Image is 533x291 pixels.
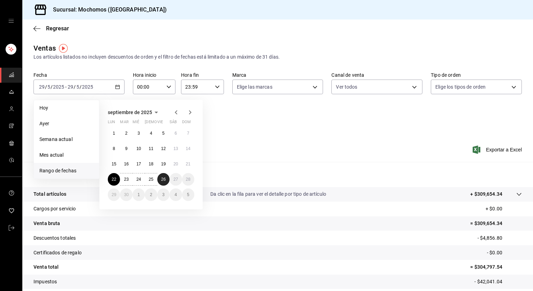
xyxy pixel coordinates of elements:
input: -- [67,84,74,90]
abbr: 25 de septiembre de 2025 [149,177,153,182]
button: 7 de septiembre de 2025 [182,127,194,140]
label: Marca [232,73,323,77]
p: - $0.00 [487,249,522,256]
p: = $304,797.54 [470,263,522,271]
button: 13 de septiembre de 2025 [170,142,182,155]
abbr: 5 de septiembre de 2025 [162,131,165,136]
abbr: 20 de septiembre de 2025 [173,162,178,166]
button: 2 de octubre de 2025 [145,188,157,201]
p: Resumen [33,170,522,179]
abbr: 3 de septiembre de 2025 [137,131,140,136]
abbr: martes [120,120,128,127]
button: 12 de septiembre de 2025 [157,142,170,155]
abbr: 26 de septiembre de 2025 [161,177,166,182]
span: Elige los tipos de orden [435,83,486,90]
abbr: 4 de octubre de 2025 [174,192,177,197]
p: Impuestos [33,278,57,285]
abbr: 1 de octubre de 2025 [137,192,140,197]
button: 10 de septiembre de 2025 [133,142,145,155]
label: Hora fin [181,73,224,77]
label: Hora inicio [133,73,175,77]
div: Los artículos listados no incluyen descuentos de orden y el filtro de fechas está limitado a un m... [33,53,522,61]
abbr: 2 de octubre de 2025 [150,192,152,197]
p: Venta total [33,263,59,271]
span: - [65,84,67,90]
label: Tipo de orden [431,73,522,77]
abbr: 29 de septiembre de 2025 [112,192,116,197]
button: Regresar [33,25,69,32]
abbr: 12 de septiembre de 2025 [161,146,166,151]
button: open drawer [8,18,14,24]
h3: Sucursal: Mochomos ([GEOGRAPHIC_DATA]) [47,6,167,14]
button: 4 de septiembre de 2025 [145,127,157,140]
p: Da clic en la fila para ver el detalle por tipo de artículo [210,191,326,198]
span: Exportar a Excel [474,145,522,154]
abbr: 5 de octubre de 2025 [187,192,189,197]
abbr: 2 de septiembre de 2025 [125,131,128,136]
abbr: 10 de septiembre de 2025 [136,146,141,151]
p: Venta bruta [33,220,60,227]
button: 2 de septiembre de 2025 [120,127,132,140]
span: / [80,84,82,90]
abbr: 27 de septiembre de 2025 [173,177,178,182]
div: Ventas [33,43,56,53]
button: 17 de septiembre de 2025 [133,158,145,170]
label: Canal de venta [331,73,422,77]
span: Elige las marcas [237,83,272,90]
input: ---- [82,84,93,90]
abbr: 28 de septiembre de 2025 [186,177,190,182]
button: 25 de septiembre de 2025 [145,173,157,186]
abbr: 22 de septiembre de 2025 [112,177,116,182]
p: - $42,041.04 [474,278,522,285]
button: 11 de septiembre de 2025 [145,142,157,155]
abbr: 1 de septiembre de 2025 [113,131,115,136]
button: 5 de octubre de 2025 [182,188,194,201]
p: - $4,856.80 [478,234,522,242]
abbr: 16 de septiembre de 2025 [124,162,128,166]
button: 14 de septiembre de 2025 [182,142,194,155]
button: 4 de octubre de 2025 [170,188,182,201]
abbr: lunes [108,120,115,127]
abbr: 9 de septiembre de 2025 [125,146,128,151]
span: septiembre de 2025 [108,110,152,115]
abbr: 6 de septiembre de 2025 [174,131,177,136]
abbr: 21 de septiembre de 2025 [186,162,190,166]
abbr: 24 de septiembre de 2025 [136,177,141,182]
label: Fecha [33,73,125,77]
img: Tooltip marker [59,44,68,53]
button: 30 de septiembre de 2025 [120,188,132,201]
abbr: 14 de septiembre de 2025 [186,146,190,151]
button: 15 de septiembre de 2025 [108,158,120,170]
p: + $309,654.34 [470,191,502,198]
button: 3 de septiembre de 2025 [133,127,145,140]
button: 26 de septiembre de 2025 [157,173,170,186]
button: 1 de septiembre de 2025 [108,127,120,140]
input: ---- [53,84,65,90]
button: septiembre de 2025 [108,108,160,117]
p: Certificados de regalo [33,249,82,256]
button: 23 de septiembre de 2025 [120,173,132,186]
span: Rango de fechas [39,167,93,174]
abbr: 3 de octubre de 2025 [162,192,165,197]
button: 9 de septiembre de 2025 [120,142,132,155]
abbr: 7 de septiembre de 2025 [187,131,189,136]
abbr: 17 de septiembre de 2025 [136,162,141,166]
abbr: sábado [170,120,177,127]
button: 20 de septiembre de 2025 [170,158,182,170]
p: Total artículos [33,191,66,198]
button: 21 de septiembre de 2025 [182,158,194,170]
abbr: 23 de septiembre de 2025 [124,177,128,182]
abbr: 30 de septiembre de 2025 [124,192,128,197]
abbr: 15 de septiembre de 2025 [112,162,116,166]
abbr: 18 de septiembre de 2025 [149,162,153,166]
button: 16 de septiembre de 2025 [120,158,132,170]
button: 3 de octubre de 2025 [157,188,170,201]
button: 29 de septiembre de 2025 [108,188,120,201]
abbr: 4 de septiembre de 2025 [150,131,152,136]
button: 19 de septiembre de 2025 [157,158,170,170]
button: 6 de septiembre de 2025 [170,127,182,140]
abbr: 11 de septiembre de 2025 [149,146,153,151]
button: 24 de septiembre de 2025 [133,173,145,186]
p: + $0.00 [486,205,522,212]
span: Semana actual [39,136,93,143]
